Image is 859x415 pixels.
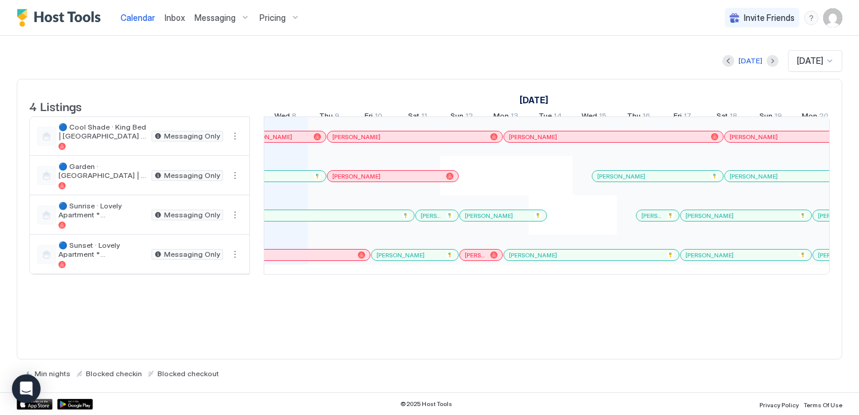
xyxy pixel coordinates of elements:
[673,111,682,124] span: Fri
[120,11,155,24] a: Calendar
[259,13,286,23] span: Pricing
[244,133,292,141] span: [PERSON_NAME]
[465,251,486,259] span: [PERSON_NAME]
[57,399,93,410] a: Google Play Store
[642,111,650,124] span: 16
[447,109,476,126] a: October 12, 2025
[744,13,795,23] span: Invite Friends
[465,212,513,220] span: [PERSON_NAME]
[86,369,142,378] span: Blocked checkin
[539,111,552,124] span: Tue
[120,13,155,23] span: Calendar
[228,208,242,222] button: More options
[597,173,645,180] span: [PERSON_NAME]
[804,398,842,410] a: Terms Of Use
[509,133,557,141] span: [PERSON_NAME]
[17,399,52,410] a: App Store
[685,251,734,259] span: [PERSON_NAME]
[58,201,147,219] span: 🔵 Sunrise · Lovely Apartment *[GEOGRAPHIC_DATA] Best Locations *Sunrise
[194,13,236,23] span: Messaging
[58,162,147,180] span: 🔵 Garden · [GEOGRAPHIC_DATA] | [GEOGRAPHIC_DATA] *Best Downtown Locations (4)
[228,129,242,143] div: menu
[767,55,778,67] button: Next month
[332,173,381,180] span: [PERSON_NAME]
[511,111,518,124] span: 13
[319,111,333,124] span: Thu
[228,247,242,262] div: menu
[228,208,242,222] div: menu
[408,111,419,124] span: Sat
[685,212,734,220] span: [PERSON_NAME]
[35,369,70,378] span: Min nights
[375,111,382,124] span: 10
[29,97,82,115] span: 4 Listings
[58,241,147,259] span: 🔵 Sunset · Lovely Apartment *[GEOGRAPHIC_DATA] Best Locations *Sunset
[332,133,381,141] span: [PERSON_NAME]
[730,173,778,180] span: [PERSON_NAME]
[400,400,452,408] span: © 2025 Host Tools
[737,54,764,68] button: [DATE]
[774,111,782,124] span: 19
[713,109,740,126] a: October 18, 2025
[421,111,427,124] span: 11
[509,251,557,259] span: [PERSON_NAME]
[554,111,562,124] span: 14
[421,212,441,220] span: [PERSON_NAME]
[670,109,694,126] a: October 17, 2025
[716,111,728,124] span: Sat
[165,13,185,23] span: Inbox
[759,111,773,124] span: Sun
[335,111,339,124] span: 9
[517,91,551,109] a: October 1, 2025
[450,111,464,124] span: Sun
[376,251,425,259] span: [PERSON_NAME]
[739,56,762,66] div: [DATE]
[465,111,473,124] span: 12
[364,111,373,124] span: Fri
[799,109,832,126] a: October 20, 2025
[228,168,242,183] div: menu
[292,111,296,124] span: 8
[165,11,185,24] a: Inbox
[759,401,799,408] span: Privacy Policy
[599,111,607,124] span: 15
[797,56,823,66] span: [DATE]
[274,111,290,124] span: Wed
[157,369,219,378] span: Blocked checkout
[12,374,41,403] div: Open Intercom Messenger
[228,247,242,262] button: More options
[730,133,778,141] span: [PERSON_NAME]
[722,55,734,67] button: Previous month
[804,11,818,25] div: menu
[823,8,842,27] div: User profile
[759,398,799,410] a: Privacy Policy
[641,212,662,220] span: [PERSON_NAME] Del [PERSON_NAME]
[228,129,242,143] button: More options
[490,109,521,126] a: October 13, 2025
[627,111,641,124] span: Thu
[405,109,430,126] a: October 11, 2025
[271,109,299,126] a: October 8, 2025
[804,401,842,408] span: Terms Of Use
[582,111,597,124] span: Wed
[228,168,242,183] button: More options
[361,109,385,126] a: October 10, 2025
[730,111,737,124] span: 18
[17,9,106,27] a: Host Tools Logo
[579,109,610,126] a: October 15, 2025
[684,111,691,124] span: 17
[493,111,509,124] span: Mon
[316,109,342,126] a: October 9, 2025
[58,122,147,140] span: 🔵 Cool Shade · King Bed | [GEOGRAPHIC_DATA] *Best Downtown Locations *Cool
[624,109,653,126] a: October 16, 2025
[756,109,785,126] a: October 19, 2025
[802,111,817,124] span: Mon
[536,109,565,126] a: October 14, 2025
[819,111,829,124] span: 20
